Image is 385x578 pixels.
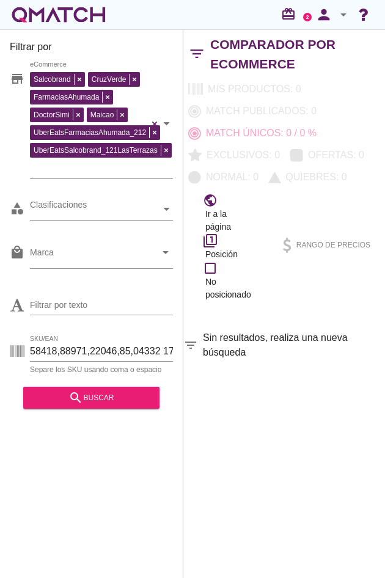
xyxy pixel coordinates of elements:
[158,245,173,260] i: arrow_drop_down
[210,35,375,73] h2: Comparador por eCommerce
[336,7,351,22] i: arrow_drop_down
[205,276,251,301] span: No posicionado
[203,331,385,360] span: Sin resultados, realiza una nueva búsqueda
[10,245,24,260] i: local_mall
[87,109,117,120] span: Maicao
[306,14,309,20] text: 2
[31,92,102,103] span: FarmaciasAhumada
[203,193,218,208] i: public
[10,71,24,86] i: store
[148,69,161,178] div: Clear all
[303,13,312,21] a: 2
[312,6,336,23] i: person
[203,261,218,276] i: check_box_outline_blank
[281,7,301,21] i: redeem
[30,366,173,373] div: Separe los SKU usando coma o espacio
[10,40,173,59] h3: Filtrar por
[31,74,74,85] span: Salcobrand
[33,390,150,405] div: buscar
[183,122,322,144] button: Match únicos: 0 / 0 %
[203,233,218,248] i: filter_1
[31,127,149,138] span: UberEatsFarmaciasAhumada_212
[205,208,251,233] span: Ir a la página
[68,390,83,405] i: search
[183,338,198,353] i: filter_list
[10,2,108,27] a: white-qmatch-logo
[201,126,317,141] p: Match únicos: 0 / 0 %
[31,109,73,120] span: DoctorSimi
[31,145,161,156] span: UberEatsSalcobrand_121LasTerrazas
[205,248,238,261] span: Posición
[23,387,159,409] button: buscar
[89,74,130,85] span: CruzVerde
[10,201,24,216] i: category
